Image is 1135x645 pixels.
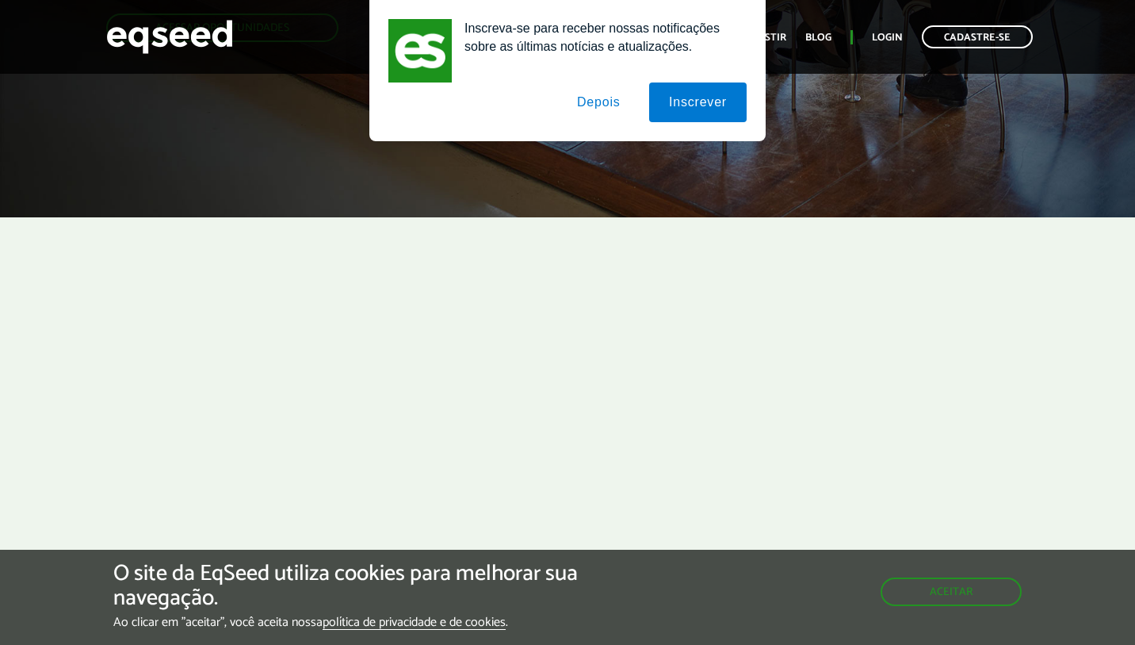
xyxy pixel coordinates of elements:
a: política de privacidade e de cookies [323,616,506,630]
h5: O site da EqSeed utiliza cookies para melhorar sua navegação. [113,562,658,611]
img: notification icon [388,19,452,83]
button: Inscrever [649,83,747,122]
p: Ao clicar em "aceitar", você aceita nossa . [113,615,658,630]
button: Depois [557,83,640,122]
button: Aceitar [881,578,1022,606]
div: Inscreva-se para receber nossas notificações sobre as últimas notícias e atualizações. [452,19,747,56]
